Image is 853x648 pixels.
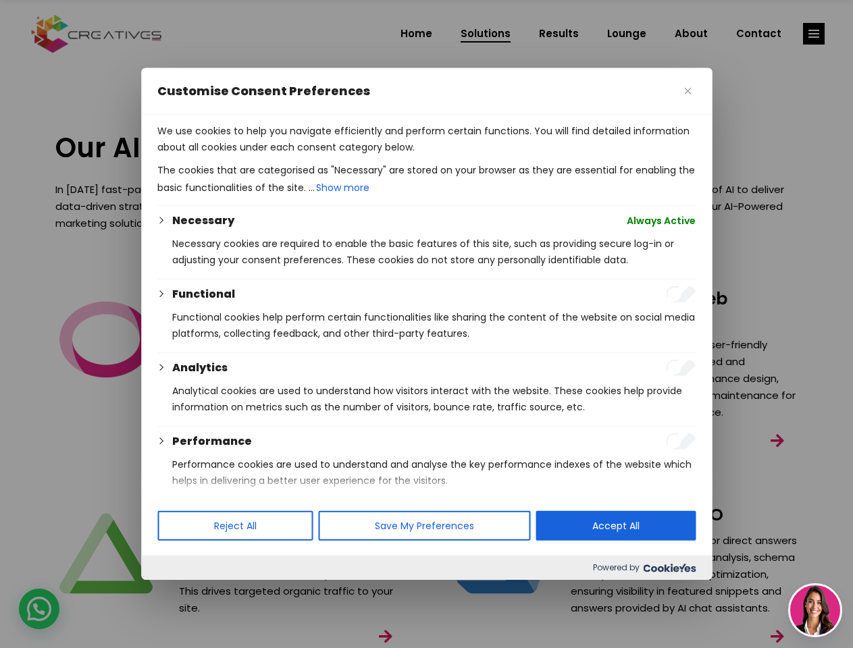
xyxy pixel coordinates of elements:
[172,456,696,489] p: Performance cookies are used to understand and analyse the key performance indexes of the website...
[172,309,696,342] p: Functional cookies help perform certain functionalities like sharing the content of the website o...
[666,360,696,376] input: Enable Analytics
[172,360,228,376] button: Analytics
[172,286,235,302] button: Functional
[172,213,234,229] button: Necessary
[157,123,696,155] p: We use cookies to help you navigate efficiently and perform certain functions. You will find deta...
[318,511,530,541] button: Save My Preferences
[315,178,371,197] button: Show more
[172,236,696,268] p: Necessary cookies are required to enable the basic features of this site, such as providing secur...
[157,83,370,99] span: Customise Consent Preferences
[536,511,696,541] button: Accept All
[157,511,313,541] button: Reject All
[172,433,252,450] button: Performance
[684,88,691,94] img: Close
[679,83,696,99] button: Close
[790,585,840,635] img: agent
[141,68,712,580] div: Customise Consent Preferences
[666,286,696,302] input: Enable Functional
[141,556,712,580] div: Powered by
[666,433,696,450] input: Enable Performance
[172,383,696,415] p: Analytical cookies are used to understand how visitors interact with the website. These cookies h...
[627,213,696,229] span: Always Active
[643,564,696,572] img: Cookieyes logo
[157,162,696,197] p: The cookies that are categorised as "Necessary" are stored on your browser as they are essential ...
